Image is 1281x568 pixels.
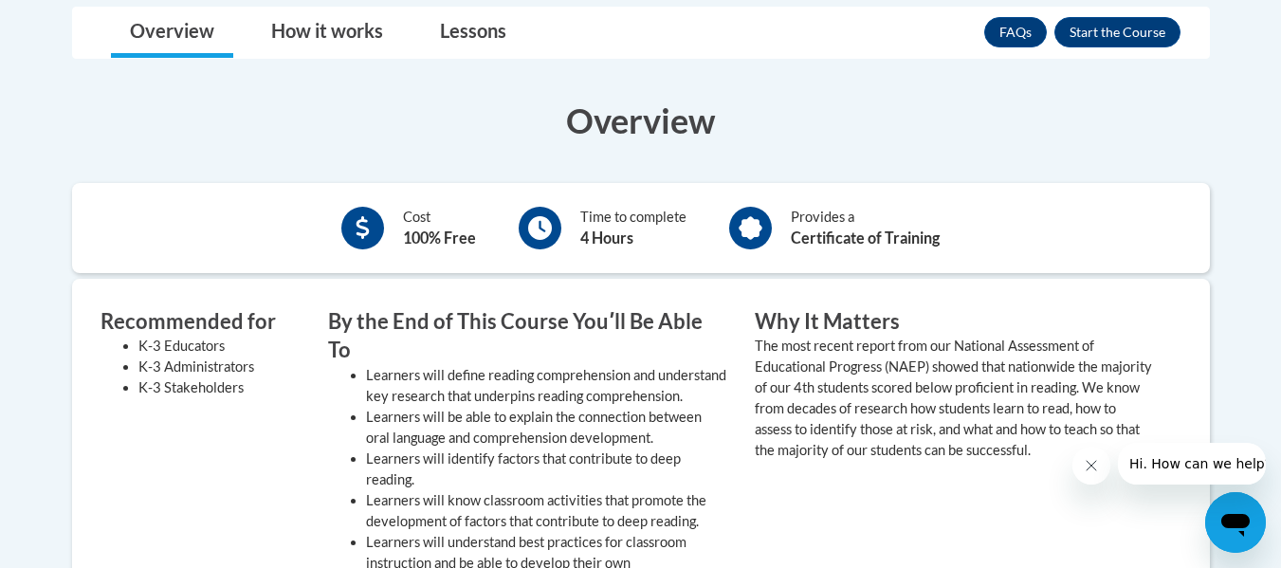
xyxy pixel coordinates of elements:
[101,307,300,337] h3: Recommended for
[421,8,525,58] a: Lessons
[580,207,686,249] div: Time to complete
[138,336,300,357] li: K-3 Educators
[252,8,402,58] a: How it works
[791,229,940,247] b: Certificate of Training
[1118,443,1266,485] iframe: Message from company
[366,365,726,407] li: Learners will define reading comprehension and understand key research that underpins reading com...
[1072,447,1110,485] iframe: Close message
[111,8,233,58] a: Overview
[72,97,1210,144] h3: Overview
[366,449,726,490] li: Learners will identify factors that contribute to deep reading.
[366,490,726,532] li: Learners will know classroom activities that promote the development of factors that contribute t...
[755,338,1152,458] value: The most recent report from our National Assessment of Educational Progress (NAEP) showed that na...
[366,407,726,449] li: Learners will be able to explain the connection between oral language and comprehension development.
[138,377,300,398] li: K-3 Stakeholders
[328,307,726,366] h3: By the End of This Course Youʹll Be Able To
[1054,17,1180,47] button: Enroll
[791,207,940,249] div: Provides a
[403,229,476,247] b: 100% Free
[984,17,1047,47] a: FAQs
[580,229,633,247] b: 4 Hours
[1205,492,1266,553] iframe: Button to launch messaging window
[11,13,154,28] span: Hi. How can we help?
[138,357,300,377] li: K-3 Administrators
[403,207,476,249] div: Cost
[755,307,1153,337] h3: Why It Matters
